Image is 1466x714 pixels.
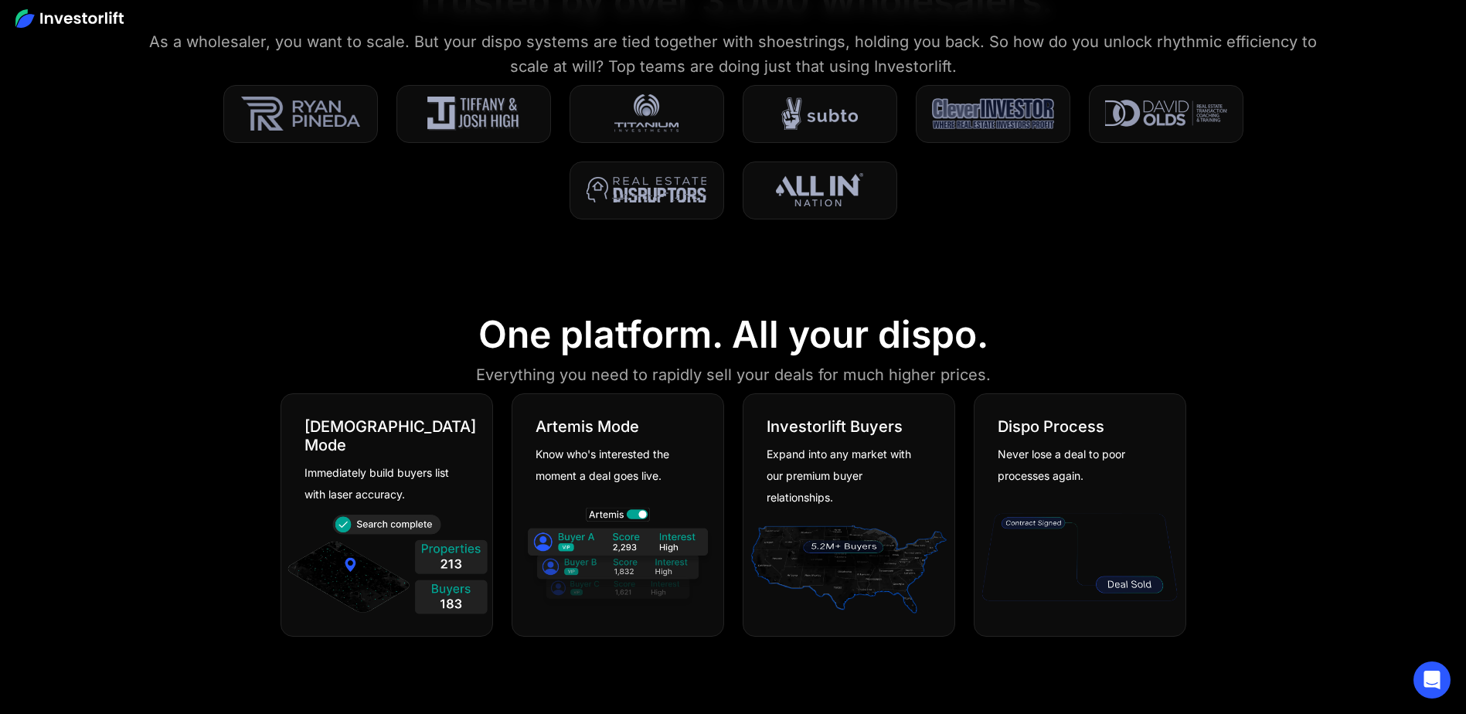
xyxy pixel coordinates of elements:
div: One platform. All your dispo. [478,312,988,357]
div: Dispo Process [998,417,1104,436]
div: Investorlift Buyers [767,417,903,436]
div: Know who's interested the moment a deal goes live. [536,444,689,487]
div: As a wholesaler, you want to scale. But your dispo systems are tied together with shoestrings, ho... [147,29,1320,79]
div: Immediately build buyers list with laser accuracy. [304,462,457,505]
div: [DEMOGRAPHIC_DATA] Mode [304,417,476,454]
div: Expand into any market with our premium buyer relationships. [767,444,920,508]
div: Never lose a deal to poor processes again. [998,444,1151,487]
div: Artemis Mode [536,417,639,436]
div: Open Intercom Messenger [1413,661,1451,699]
div: Everything you need to rapidly sell your deals for much higher prices. [476,362,991,387]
